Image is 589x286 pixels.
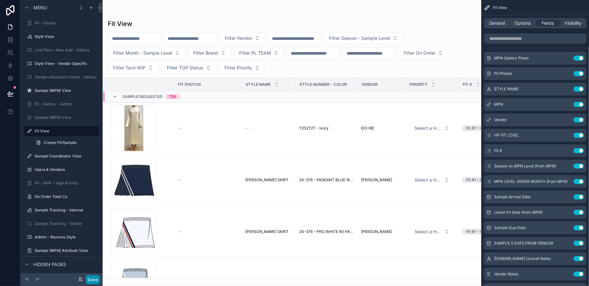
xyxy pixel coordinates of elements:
[24,165,99,175] a: Users & Vendors
[494,225,526,230] span: Sample Due Date
[494,71,512,76] span: Fit Photos
[489,20,505,26] span: General
[35,208,97,213] label: Sample Tracking - Internal
[493,5,507,10] span: Fit View
[494,241,553,246] span: SAMPLE X DATE FROM VENDOR
[32,138,99,148] a: Create Fit/Sample
[494,102,503,107] span: MPN
[35,102,97,107] label: Fit - Gallery - Admin
[361,82,378,87] span: Vendor
[35,75,97,80] label: Vendor Allocation Check - Gallery
[24,58,99,69] a: Style View - Vendor Specific
[494,210,543,215] span: Latest Fit Date (from MPN)
[494,117,507,122] span: Vendor
[178,82,201,87] span: Fit Photos
[24,151,99,161] a: Sample Coordinator View
[35,167,97,172] label: Users & Vendors
[409,82,427,87] span: PRIORITY
[24,31,99,42] a: Style View
[494,272,518,277] span: Vendor Notes
[169,94,176,99] div: 759
[35,221,97,226] label: Sample Tracking - Vendor
[565,20,582,26] span: Visibility
[35,34,97,39] label: Style View
[299,82,347,87] span: Style Number - Color
[24,112,99,123] a: Sample (MPN) View
[514,20,531,26] span: Options
[494,133,519,138] span: HP FIT LEVEL
[35,21,97,26] label: Fit - Vendor
[24,178,99,188] a: Fit - WIIP + High Priority
[35,194,97,199] label: On Order Total Co
[35,235,97,240] label: Admin - Remove Style
[33,4,47,11] span: Menu
[494,56,529,61] span: MPN Gallery Photo
[24,192,99,202] a: On Order Total Co
[24,45,99,55] a: Line Plan + New Add - Gallery
[35,129,95,134] label: Fit View
[542,20,554,26] span: Fields
[24,99,99,109] a: Fit - Gallery - Admin
[494,148,502,153] span: Fit #
[35,88,97,93] label: Sample (MPN) View
[494,256,551,261] span: [DOMAIN_NAME] Overall Notes
[494,179,568,184] span: MPN LEVEL ORDER MONTH (from MPN)
[35,115,97,120] label: Sample (MPN) View
[86,275,100,284] button: Done
[494,164,556,169] span: Season on MPN Level (from MPN)
[24,72,99,82] a: Vendor Allocation Check - Gallery
[35,61,97,66] label: Style View - Vendor Specific
[35,248,97,253] label: Sample (MPN) Attribute View
[494,86,518,92] span: STYLE NAME
[246,82,271,87] span: STYLE NAME
[24,126,99,136] a: Fit View
[24,232,99,242] a: Admin - Remove Style
[24,85,99,96] a: Sample (MPN) View
[24,18,99,28] a: Fit - Vendor
[24,246,99,256] a: Sample (MPN) Attribute View
[35,154,97,159] label: Sample Coordinator View
[24,205,99,215] a: Sample Tracking - Internal
[33,261,66,268] span: Hidden pages
[24,219,99,229] a: Sample Tracking - Vendor
[494,194,531,200] span: Sample Arrival Date
[122,94,163,99] span: Sample Requested
[44,140,77,145] span: Create Fit/Sample
[35,181,97,186] label: Fit - WIIP + High Priority
[35,48,97,53] label: Line Plan + New Add - Gallery
[463,82,472,87] span: Fit #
